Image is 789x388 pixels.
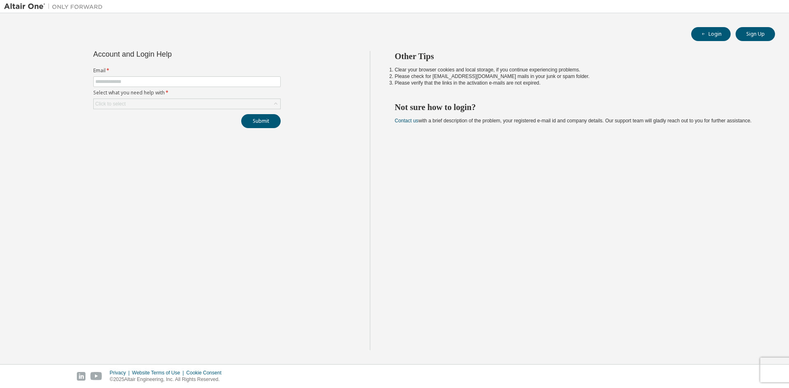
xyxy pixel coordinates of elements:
div: Click to select [95,101,126,107]
p: © 2025 Altair Engineering, Inc. All Rights Reserved. [110,376,226,383]
button: Login [691,27,731,41]
div: Website Terms of Use [132,370,186,376]
li: Please check for [EMAIL_ADDRESS][DOMAIN_NAME] mails in your junk or spam folder. [395,73,761,80]
button: Sign Up [736,27,775,41]
span: with a brief description of the problem, your registered e-mail id and company details. Our suppo... [395,118,752,124]
img: youtube.svg [90,372,102,381]
a: Contact us [395,118,418,124]
img: Altair One [4,2,107,11]
h2: Not sure how to login? [395,102,761,112]
div: Click to select [94,99,280,109]
button: Submit [241,114,281,128]
div: Cookie Consent [186,370,226,376]
img: linkedin.svg [77,372,85,381]
label: Select what you need help with [93,90,281,96]
li: Clear your browser cookies and local storage, if you continue experiencing problems. [395,67,761,73]
label: Email [93,67,281,74]
div: Privacy [110,370,132,376]
div: Account and Login Help [93,51,243,57]
li: Please verify that the links in the activation e-mails are not expired. [395,80,761,86]
h2: Other Tips [395,51,761,62]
